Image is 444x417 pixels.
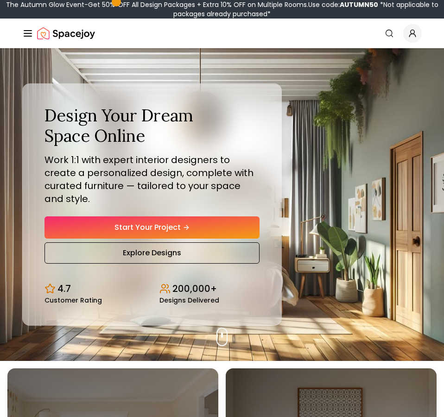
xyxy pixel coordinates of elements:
a: Explore Designs [44,242,260,264]
p: Work 1:1 with expert interior designers to create a personalized design, complete with curated fu... [44,153,260,205]
small: Customer Rating [44,297,102,303]
img: Spacejoy Logo [37,24,95,43]
small: Designs Delivered [159,297,219,303]
p: 200,000+ [172,282,217,295]
a: Start Your Project [44,216,260,239]
div: Design stats [44,275,260,303]
p: 4.7 [57,282,71,295]
h1: Design Your Dream Space Online [44,106,260,145]
a: Spacejoy [37,24,95,43]
nav: Global [22,19,422,48]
